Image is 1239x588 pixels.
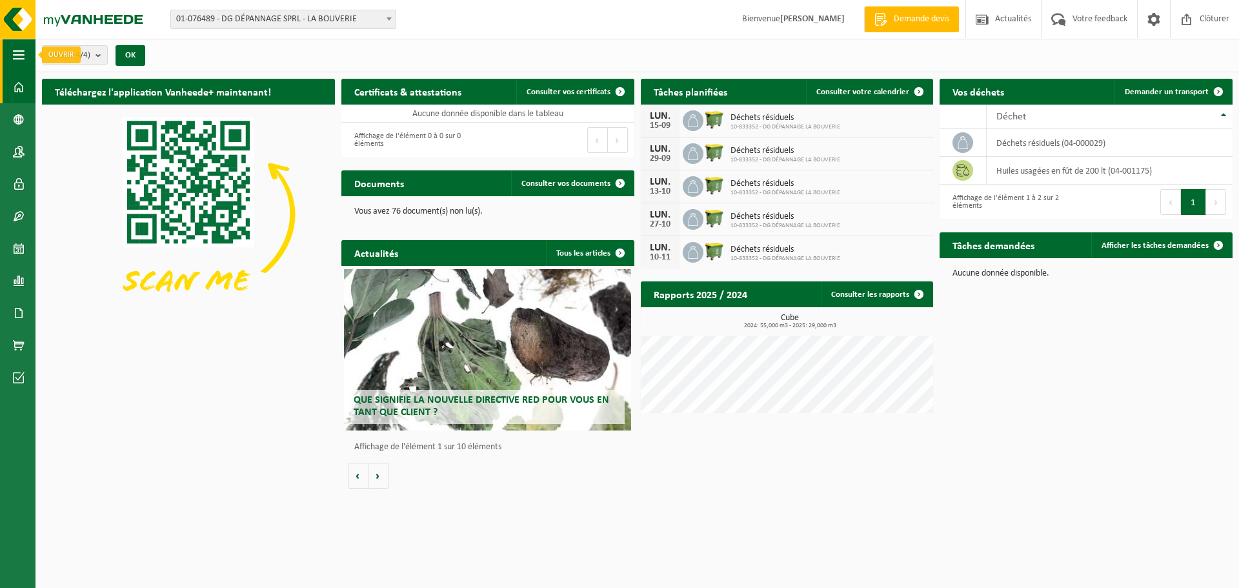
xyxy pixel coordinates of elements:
p: Vous avez 76 document(s) non lu(s). [354,207,621,216]
h2: Téléchargez l'application Vanheede+ maintenant! [42,79,284,104]
td: déchets résiduels (04-000029) [987,129,1233,157]
span: 10-833352 - DG DÉPANNAGE LA BOUVERIE [730,222,840,230]
span: Déchet [996,112,1026,122]
button: Next [608,127,628,153]
span: Consulter vos documents [521,179,610,188]
div: LUN. [647,243,673,253]
button: 1 [1181,189,1206,215]
a: Tous les articles [546,240,633,266]
h2: Tâches planifiées [641,79,740,104]
h2: Documents [341,170,417,196]
div: 10-11 [647,253,673,262]
button: OK [116,45,145,66]
h3: Cube [647,314,934,329]
button: Next [1206,189,1226,215]
h2: Actualités [341,240,411,265]
img: WB-1100-HPE-GN-50 [703,174,725,196]
span: Déchets résiduels [730,146,840,156]
span: Demander un transport [1125,88,1209,96]
div: Affichage de l'élément 1 à 2 sur 2 éléments [946,188,1080,216]
div: LUN. [647,210,673,220]
button: Volgende [368,463,388,489]
a: Consulter les rapports [821,281,932,307]
h2: Vos déchets [940,79,1017,104]
img: WB-1100-HPE-GN-50 [703,108,725,130]
img: WB-1100-HPE-GN-50 [703,141,725,163]
a: Demander un transport [1114,79,1231,105]
span: 01-076489 - DG DÉPANNAGE SPRL - LA BOUVERIE [171,10,396,28]
span: Consulter vos certificats [527,88,610,96]
span: 10-833352 - DG DÉPANNAGE LA BOUVERIE [730,255,840,263]
a: Demande devis [864,6,959,32]
a: Consulter vos documents [511,170,633,196]
div: 13-10 [647,187,673,196]
span: 01-076489 - DG DÉPANNAGE SPRL - LA BOUVERIE [170,10,396,29]
a: Consulter vos certificats [516,79,633,105]
span: Afficher les tâches demandées [1102,241,1209,250]
img: Download de VHEPlus App [42,105,335,324]
a: Consulter votre calendrier [806,79,932,105]
span: Déchets résiduels [730,113,840,123]
span: Que signifie la nouvelle directive RED pour vous en tant que client ? [354,395,609,418]
span: 2024: 55,000 m3 - 2025: 29,000 m3 [647,323,934,329]
div: LUN. [647,111,673,121]
div: 29-09 [647,154,673,163]
h2: Tâches demandées [940,232,1047,258]
div: LUN. [647,144,673,154]
span: Déchets résiduels [730,245,840,255]
td: huiles usagées en fût de 200 lt (04-001175) [987,157,1233,185]
a: Afficher les tâches demandées [1091,232,1231,258]
span: Demande devis [891,13,952,26]
span: 10-833352 - DG DÉPANNAGE LA BOUVERIE [730,123,840,131]
p: Affichage de l'élément 1 sur 10 éléments [354,443,628,452]
h2: Rapports 2025 / 2024 [641,281,760,307]
span: 10-833352 - DG DÉPANNAGE LA BOUVERIE [730,189,840,197]
span: Déchets résiduels [730,212,840,222]
button: Previous [587,127,608,153]
div: LUN. [647,177,673,187]
button: Previous [1160,189,1181,215]
button: Site(s)(4/4) [42,45,108,65]
img: WB-1100-HPE-GN-50 [703,240,725,262]
p: Aucune donnée disponible. [952,269,1220,278]
div: 15-09 [647,121,673,130]
a: Que signifie la nouvelle directive RED pour vous en tant que client ? [344,269,631,431]
td: Aucune donnée disponible dans le tableau [341,105,634,123]
count: (4/4) [73,51,90,59]
div: Affichage de l'élément 0 à 0 sur 0 éléments [348,126,481,154]
h2: Certificats & attestations [341,79,474,104]
span: Consulter votre calendrier [816,88,909,96]
span: Site(s) [49,46,90,65]
strong: [PERSON_NAME] [780,14,845,24]
div: 27-10 [647,220,673,229]
span: 10-833352 - DG DÉPANNAGE LA BOUVERIE [730,156,840,164]
span: Déchets résiduels [730,179,840,189]
img: WB-1100-HPE-GN-50 [703,207,725,229]
button: Vorige [348,463,368,489]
